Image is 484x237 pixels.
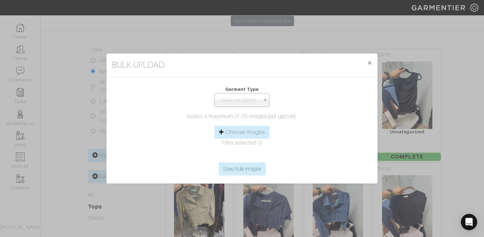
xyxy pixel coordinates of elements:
input: Save Bulk images [219,163,266,175]
span: Select an Option [218,94,260,107]
div: Open Intercom Messenger [461,214,477,230]
h4: Bulk Upload [112,59,165,71]
span: × [367,58,372,67]
p: Files selected: 0 [112,139,372,147]
span: Garment Type [225,87,259,92]
p: Select a maximum of 25 images per upload. [112,112,372,120]
label: Choose Images [225,128,265,136]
